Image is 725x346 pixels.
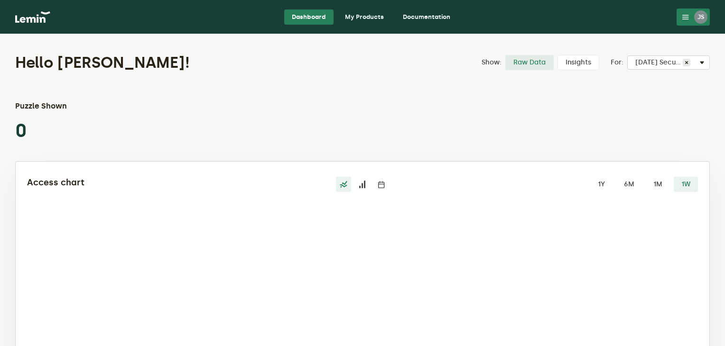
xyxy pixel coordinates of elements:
a: My Products [337,9,391,25]
h2: Access chart [27,177,251,188]
label: Raw Data [505,55,554,70]
h1: Hello [PERSON_NAME]! [15,53,422,72]
img: logo [15,11,50,23]
label: 1W [674,177,698,192]
p: 0 [15,119,97,142]
a: Documentation [395,9,458,25]
h3: Puzzle Shown [15,100,97,112]
label: 1Y [590,177,613,192]
button: JS [677,9,710,26]
label: Insights [558,55,599,70]
label: 1M [646,177,670,192]
label: 6M [616,177,642,192]
span: [DATE] Security [635,59,683,66]
div: JS [694,10,707,24]
label: For: [611,59,623,66]
a: Dashboard [284,9,334,25]
label: Show: [482,59,502,66]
